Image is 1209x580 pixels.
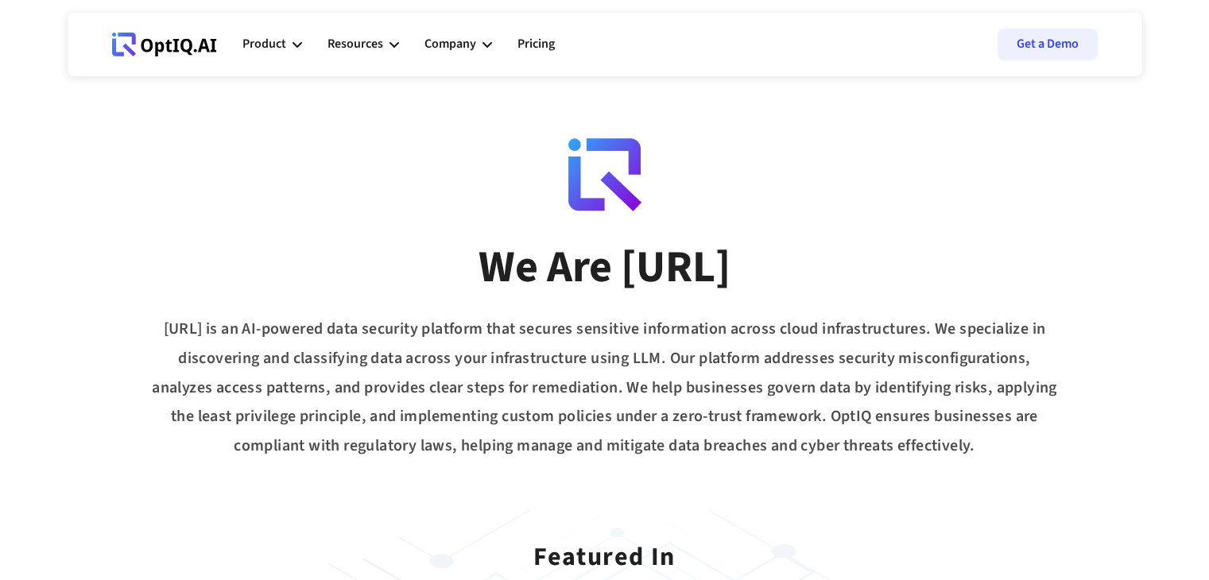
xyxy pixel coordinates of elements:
a: Get a Demo [998,29,1098,60]
div: Resources [327,21,399,68]
a: Pricing [517,21,555,68]
div: [URL] is an AI-powered data security platform that secures sensitive information across cloud inf... [68,315,1142,461]
div: We Are [URL] [479,240,730,296]
div: Product [242,21,302,68]
div: Company [424,21,492,68]
div: Product [242,33,286,55]
div: Featured In [533,521,676,578]
a: Webflow Homepage [112,21,217,68]
div: Company [424,33,476,55]
div: Resources [327,33,383,55]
